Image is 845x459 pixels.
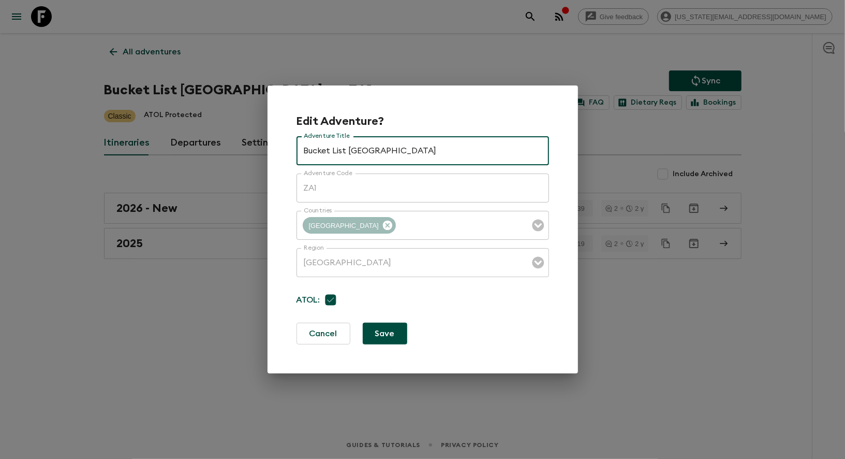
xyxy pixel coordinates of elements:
[304,243,324,252] label: Region
[304,132,350,140] label: Adventure Title
[297,114,384,128] h2: Edit Adventure?
[297,323,350,345] button: Cancel
[304,206,332,215] label: Countries
[297,285,320,314] p: ATOL:
[363,323,407,345] button: Save
[304,169,352,178] label: Adventure Code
